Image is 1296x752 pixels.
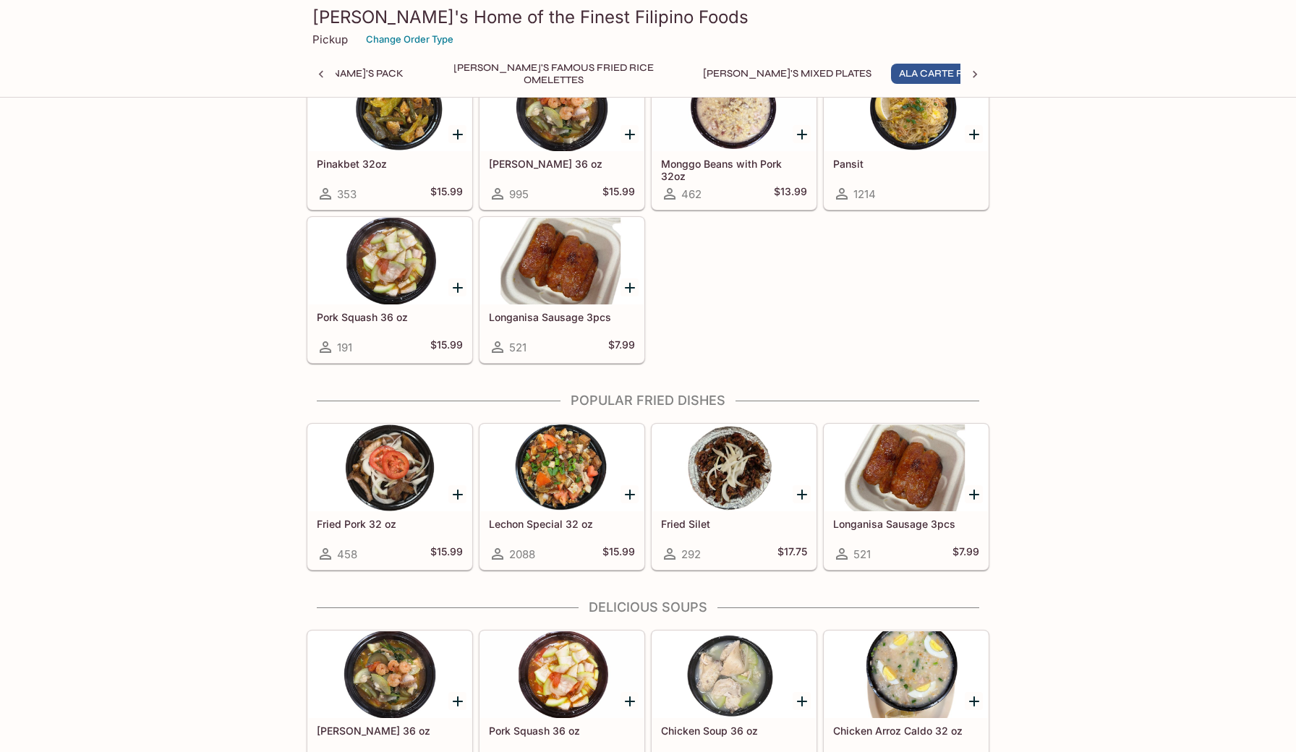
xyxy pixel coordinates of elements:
[308,631,472,718] div: Sari Sari 36 oz
[824,64,988,151] div: Pansit
[652,424,816,511] div: Fried Silet
[317,518,463,530] h5: Fried Pork 32 oz
[777,545,807,563] h5: $17.75
[359,28,460,51] button: Change Order Type
[681,547,701,561] span: 292
[489,311,635,323] h5: Longanisa Sausage 3pcs
[833,158,979,170] h5: Pansit
[602,185,635,202] h5: $15.99
[317,158,463,170] h5: Pinakbet 32oz
[430,338,463,356] h5: $15.99
[824,424,989,570] a: Longanisa Sausage 3pcs521$7.99
[307,217,472,363] a: Pork Squash 36 oz191$15.99
[965,692,983,710] button: Add Chicken Arroz Caldo 32 oz
[833,518,979,530] h5: Longanisa Sausage 3pcs
[652,424,817,570] a: Fried Silet292$17.75
[853,187,876,201] span: 1214
[308,424,472,511] div: Fried Pork 32 oz
[448,125,466,143] button: Add Pinakbet 32oz
[661,518,807,530] h5: Fried Silet
[270,64,412,84] button: [PERSON_NAME]'s Pack
[307,424,472,570] a: Fried Pork 32 oz458$15.99
[824,424,988,511] div: Longanisa Sausage 3pcs
[480,424,644,511] div: Lechon Special 32 oz
[608,338,635,356] h5: $7.99
[621,692,639,710] button: Add Pork Squash 36 oz
[509,341,526,354] span: 521
[317,725,463,737] h5: [PERSON_NAME] 36 oz
[423,64,683,84] button: [PERSON_NAME]'s Famous Fried Rice Omelettes
[652,631,816,718] div: Chicken Soup 36 oz
[480,218,644,304] div: Longanisa Sausage 3pcs
[661,725,807,737] h5: Chicken Soup 36 oz
[307,393,989,409] h4: Popular Fried Dishes
[430,185,463,202] h5: $15.99
[621,278,639,296] button: Add Longanisa Sausage 3pcs
[479,64,644,210] a: [PERSON_NAME] 36 oz995$15.99
[602,545,635,563] h5: $15.99
[952,545,979,563] h5: $7.99
[509,187,529,201] span: 995
[312,6,984,28] h3: [PERSON_NAME]'s Home of the Finest Filipino Foods
[430,545,463,563] h5: $15.99
[793,125,811,143] button: Add Monggo Beans with Pork 32oz
[774,185,807,202] h5: $13.99
[965,125,983,143] button: Add Pansit
[448,278,466,296] button: Add Pork Squash 36 oz
[652,64,817,210] a: Monggo Beans with Pork 32oz462$13.99
[695,64,879,84] button: [PERSON_NAME]'s Mixed Plates
[307,599,989,615] h4: Delicious Soups
[793,485,811,503] button: Add Fried Silet
[307,64,472,210] a: Pinakbet 32oz353$15.99
[489,158,635,170] h5: [PERSON_NAME] 36 oz
[793,692,811,710] button: Add Chicken Soup 36 oz
[448,485,466,503] button: Add Fried Pork 32 oz
[833,725,979,737] h5: Chicken Arroz Caldo 32 oz
[824,631,988,718] div: Chicken Arroz Caldo 32 oz
[448,692,466,710] button: Add Sari Sari 36 oz
[489,518,635,530] h5: Lechon Special 32 oz
[337,187,357,201] span: 353
[652,64,816,151] div: Monggo Beans with Pork 32oz
[853,547,871,561] span: 521
[480,64,644,151] div: Sari Sari 36 oz
[965,485,983,503] button: Add Longanisa Sausage 3pcs
[308,64,472,151] div: Pinakbet 32oz
[681,187,702,201] span: 462
[337,341,352,354] span: 191
[312,33,348,46] p: Pickup
[489,725,635,737] h5: Pork Squash 36 oz
[479,424,644,570] a: Lechon Special 32 oz2088$15.99
[308,218,472,304] div: Pork Squash 36 oz
[891,64,1096,84] button: Ala Carte Favorite Filipino Dishes
[337,547,357,561] span: 458
[824,64,989,210] a: Pansit1214
[621,125,639,143] button: Add Sari Sari 36 oz
[480,631,644,718] div: Pork Squash 36 oz
[621,485,639,503] button: Add Lechon Special 32 oz
[509,547,535,561] span: 2088
[317,311,463,323] h5: Pork Squash 36 oz
[479,217,644,363] a: Longanisa Sausage 3pcs521$7.99
[661,158,807,181] h5: Monggo Beans with Pork 32oz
